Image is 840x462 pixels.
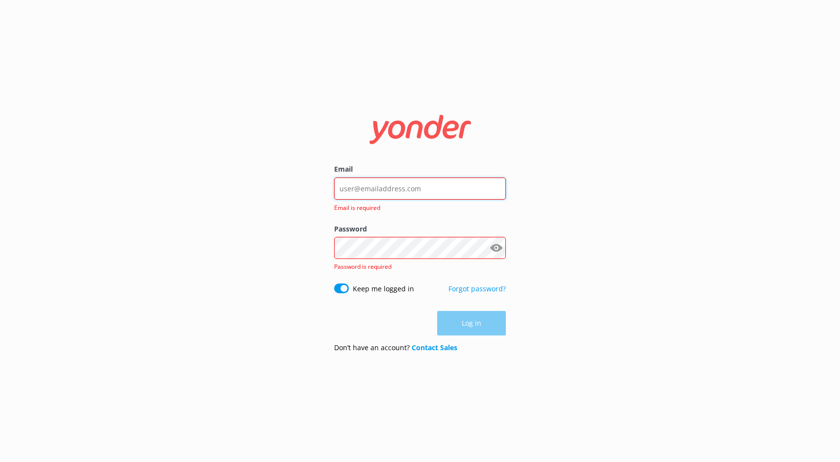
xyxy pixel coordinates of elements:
[334,262,392,271] span: Password is required
[334,178,506,200] input: user@emailaddress.com
[334,224,506,234] label: Password
[334,164,506,175] label: Email
[334,203,500,212] span: Email is required
[353,283,414,294] label: Keep me logged in
[334,342,457,353] p: Don’t have an account?
[448,284,506,293] a: Forgot password?
[412,343,457,352] a: Contact Sales
[486,238,506,258] button: Show password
